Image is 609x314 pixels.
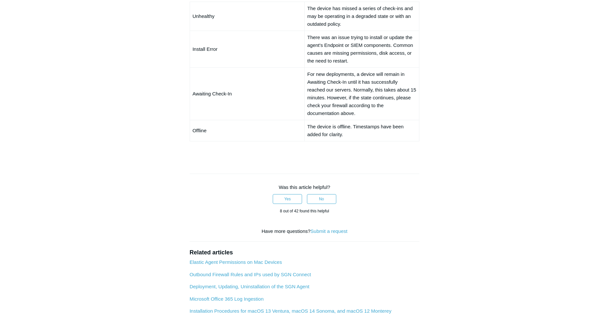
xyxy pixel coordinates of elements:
button: This article was helpful [273,194,302,204]
button: This article was not helpful [307,194,336,204]
a: Submit a request [311,228,347,234]
span: Was this article helpful? [279,184,330,190]
div: Have more questions? [190,228,420,235]
a: Microsoft Office 365 Log Ingestion [190,296,264,302]
td: Unhealthy [190,2,304,31]
span: 8 out of 42 found this helpful [280,209,329,213]
a: Deployment, Updating, Uninstallation of the SGN Agent [190,284,310,289]
a: Elastic Agent Permissions on Mac Devices [190,259,282,265]
td: Awaiting Check-In [190,67,304,120]
td: The device is offline. Timestamps have been added for clarity. [304,120,419,141]
h2: Related articles [190,248,420,257]
td: The device has missed a series of check-ins and may be operating in a degraded state or with an o... [304,2,419,31]
td: Install Error [190,31,304,67]
td: Offline [190,120,304,141]
a: Outbound Firewall Rules and IPs used by SGN Connect [190,272,311,277]
td: There was an issue trying to install or update the agent's Endpoint or SIEM components. Common ca... [304,31,419,67]
a: Installation Procedures for macOS 13 Ventura, macOS 14 Sonoma, and macOS 12 Monterey [190,308,391,314]
td: For new deployments, a device will remain in Awaiting Check-In until it has successfully reached ... [304,67,419,120]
